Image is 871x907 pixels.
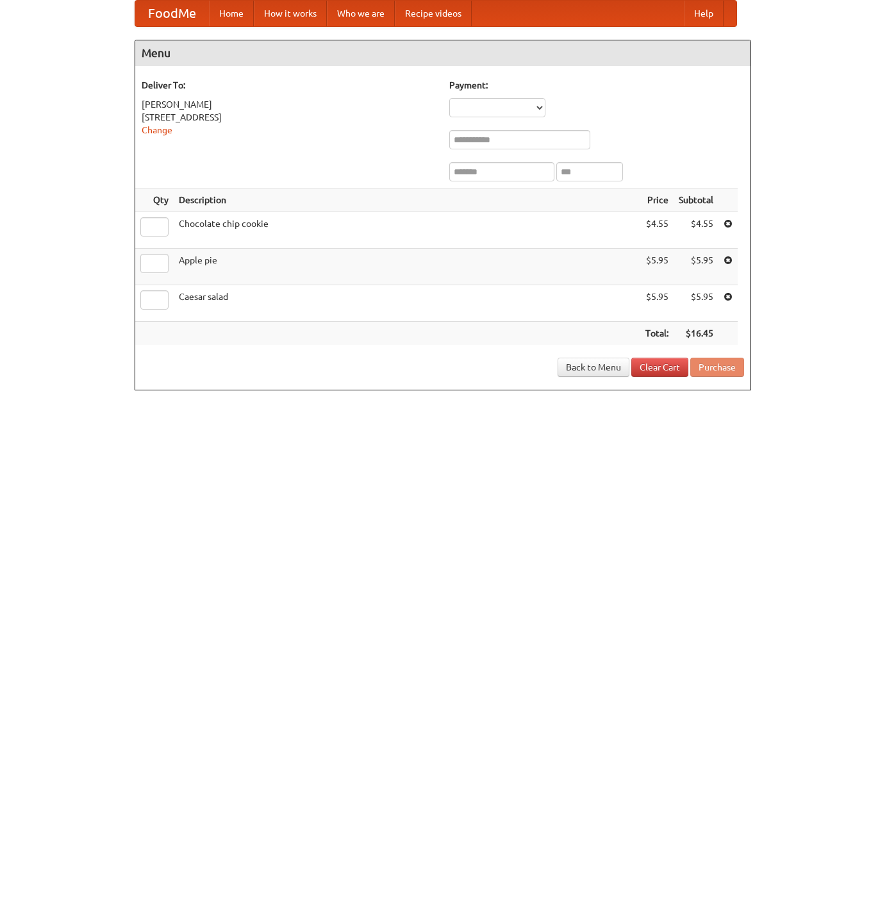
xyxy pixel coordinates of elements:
[640,212,674,249] td: $4.55
[558,358,629,377] a: Back to Menu
[209,1,254,26] a: Home
[174,249,640,285] td: Apple pie
[690,358,744,377] button: Purchase
[174,188,640,212] th: Description
[674,188,718,212] th: Subtotal
[674,322,718,345] th: $16.45
[135,40,751,66] h4: Menu
[640,322,674,345] th: Total:
[142,98,436,111] div: [PERSON_NAME]
[135,188,174,212] th: Qty
[674,285,718,322] td: $5.95
[254,1,327,26] a: How it works
[142,125,172,135] a: Change
[395,1,472,26] a: Recipe videos
[640,188,674,212] th: Price
[449,79,744,92] h5: Payment:
[674,212,718,249] td: $4.55
[135,1,209,26] a: FoodMe
[684,1,724,26] a: Help
[640,285,674,322] td: $5.95
[327,1,395,26] a: Who we are
[674,249,718,285] td: $5.95
[174,285,640,322] td: Caesar salad
[142,111,436,124] div: [STREET_ADDRESS]
[631,358,688,377] a: Clear Cart
[640,249,674,285] td: $5.95
[142,79,436,92] h5: Deliver To:
[174,212,640,249] td: Chocolate chip cookie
